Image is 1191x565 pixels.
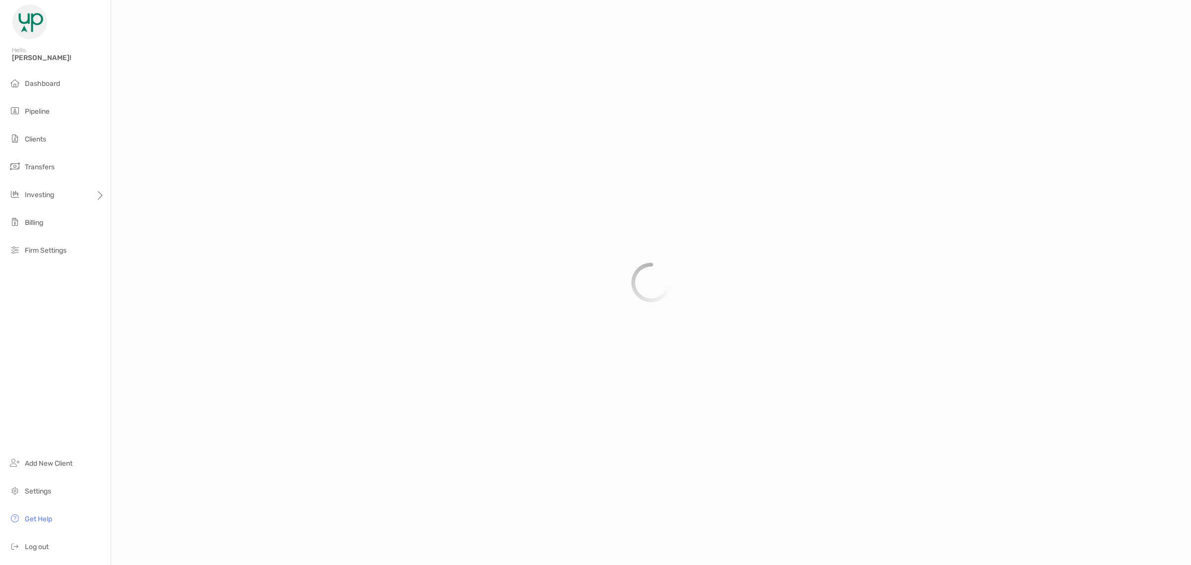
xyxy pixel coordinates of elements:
span: Transfers [25,163,55,171]
span: Get Help [25,515,52,523]
span: Firm Settings [25,246,66,255]
img: add_new_client icon [9,457,21,469]
img: logout icon [9,540,21,552]
img: clients icon [9,133,21,144]
img: billing icon [9,216,21,228]
img: Zoe Logo [12,4,48,40]
img: transfers icon [9,160,21,172]
span: Log out [25,543,49,551]
span: [PERSON_NAME]! [12,54,105,62]
img: dashboard icon [9,77,21,89]
img: pipeline icon [9,105,21,117]
img: firm-settings icon [9,244,21,256]
span: Clients [25,135,46,143]
span: Billing [25,218,43,227]
span: Investing [25,191,54,199]
img: get-help icon [9,512,21,524]
span: Add New Client [25,459,72,468]
span: Dashboard [25,79,60,88]
img: investing icon [9,188,21,200]
span: Pipeline [25,107,50,116]
span: Settings [25,487,51,495]
img: settings icon [9,485,21,496]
